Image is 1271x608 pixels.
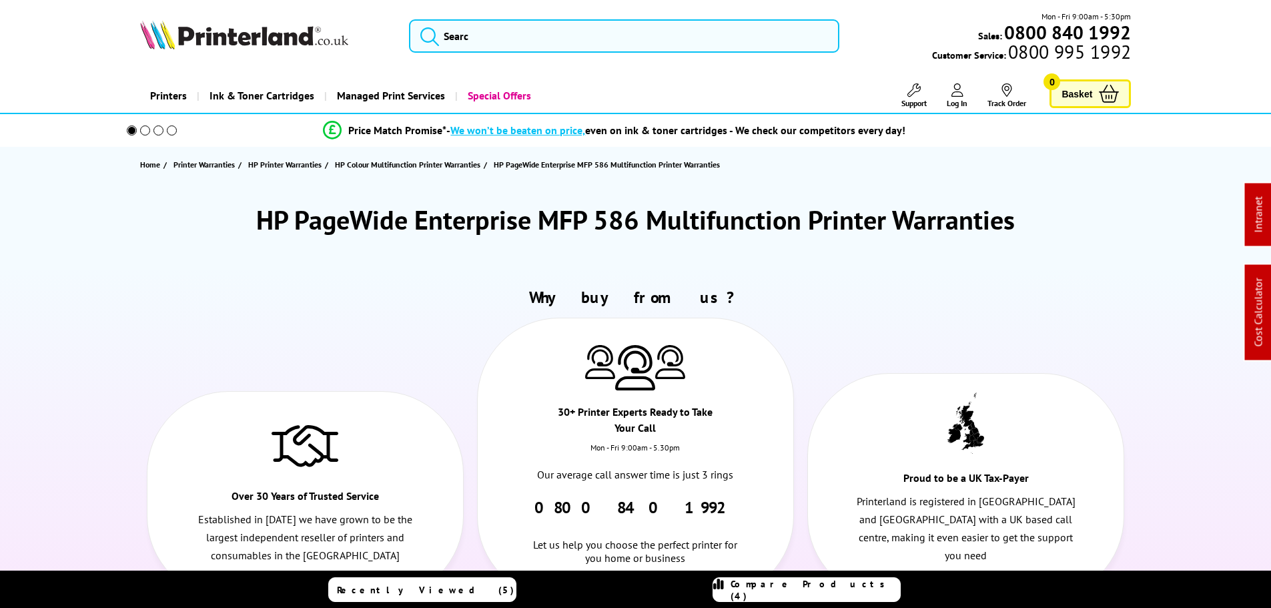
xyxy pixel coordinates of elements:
div: Proud to be a UK Tax-Payer [887,470,1045,493]
span: HP Colour Multifunction Printer Warranties [335,158,480,172]
a: 0800 840 1992 [1002,26,1131,39]
b: 0800 840 1992 [1004,20,1131,45]
span: Recently Viewed (5) [337,584,514,596]
span: Printer Warranties [173,158,235,172]
span: HP PageWide Enterprise MFP 586 Multifunction Printer Warranties [494,160,720,170]
a: Printer Warranties [173,158,238,172]
h2: Why buy from us? [140,287,1132,308]
span: Customer Service: [932,45,1131,61]
a: Ink & Toner Cartridges [197,79,324,113]
div: - even on ink & toner cartridges - We check our competitors every day! [446,123,905,137]
a: Log In [947,83,967,108]
span: Mon - Fri 9:00am - 5:30pm [1041,10,1131,23]
a: Intranet [1252,197,1265,233]
span: 0 [1043,73,1060,90]
div: Mon - Fri 9:00am - 5.30pm [478,442,793,466]
input: Searc [409,19,839,53]
span: Log In [947,98,967,108]
img: Printer Experts [585,345,615,379]
span: Compare Products (4) [731,578,900,602]
img: Printer Experts [655,345,685,379]
p: Our average call answer time is just 3 rings [525,466,746,484]
span: Support [901,98,927,108]
img: Trusted Service [272,418,338,472]
div: Let us help you choose the perfect printer for you home or business [525,518,746,565]
a: Printers [140,79,197,113]
p: Printerland is registered in [GEOGRAPHIC_DATA] and [GEOGRAPHIC_DATA] with a UK based call centre,... [855,493,1076,565]
span: Basket [1062,85,1092,103]
p: Established in [DATE] we have grown to be the largest independent reseller of printers and consum... [195,511,416,565]
img: Printer Experts [615,345,655,391]
a: Compare Products (4) [713,577,901,602]
span: Sales: [978,29,1002,42]
img: Printerland Logo [140,20,348,49]
span: Ink & Toner Cartridges [209,79,314,113]
span: Price Match Promise* [348,123,446,137]
span: 0800 995 1992 [1006,45,1131,58]
a: Recently Viewed (5) [328,577,516,602]
span: We won’t be beaten on price, [450,123,585,137]
a: Home [140,158,163,172]
a: Printerland Logo [140,20,393,52]
a: Basket 0 [1049,79,1131,108]
li: modal_Promise [109,119,1121,142]
span: HP Printer Warranties [248,158,322,172]
a: Support [901,83,927,108]
div: Over 30 Years of Trusted Service [226,488,384,511]
a: HP Colour Multifunction Printer Warranties [335,158,484,172]
a: Special Offers [455,79,541,113]
h1: HP PageWide Enterprise MFP 586 Multifunction Printer Warranties [256,202,1015,237]
a: HP Printer Warranties [248,158,325,172]
a: 0800 840 1992 [534,497,737,518]
a: Cost Calculator [1252,278,1265,347]
div: 30+ Printer Experts Ready to Take Your Call [556,404,715,442]
a: Track Order [987,83,1026,108]
a: Managed Print Services [324,79,455,113]
img: UK tax payer [947,392,984,454]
